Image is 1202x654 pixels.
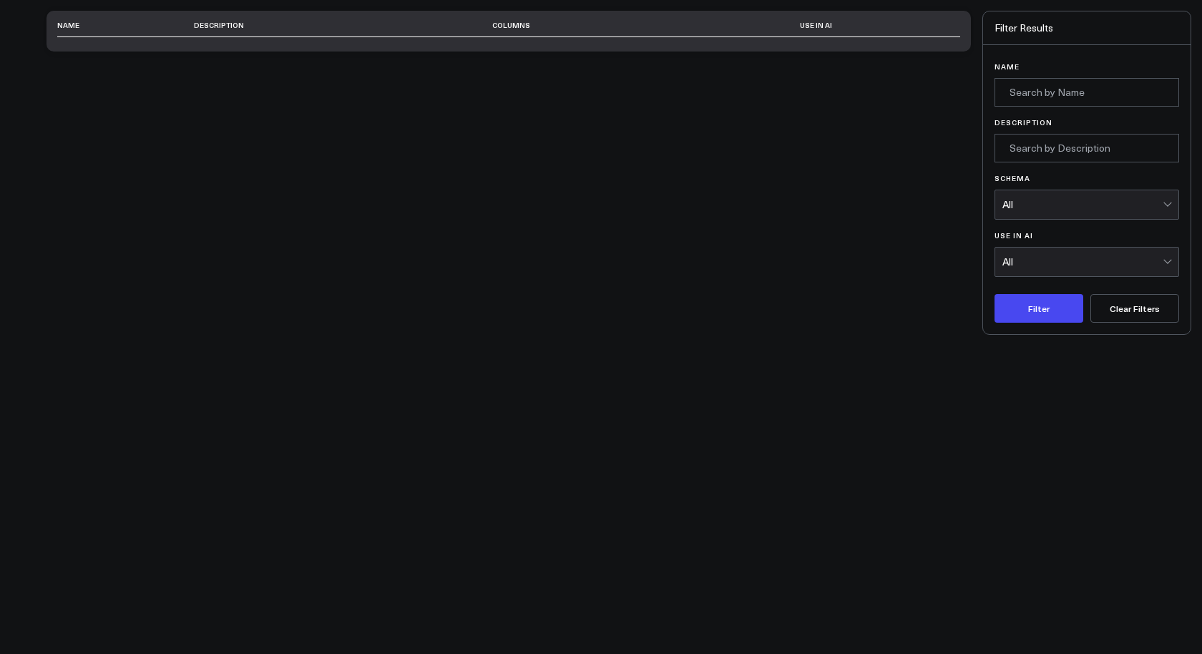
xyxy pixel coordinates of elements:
label: Schema [995,174,1179,182]
input: Search by Name [995,78,1179,107]
button: Clear Filters [1090,294,1179,323]
div: All [1002,199,1163,210]
div: Filter Results [983,11,1191,45]
label: Name [995,62,1179,71]
button: Filter [995,294,1083,323]
label: Use in AI [995,231,1179,240]
input: Search by Description [995,134,1179,162]
th: Description [194,14,492,37]
label: Description [995,118,1179,127]
div: All [1002,256,1163,268]
th: Name [57,14,194,37]
th: Use in AI [720,14,914,37]
th: Columns [492,14,720,37]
